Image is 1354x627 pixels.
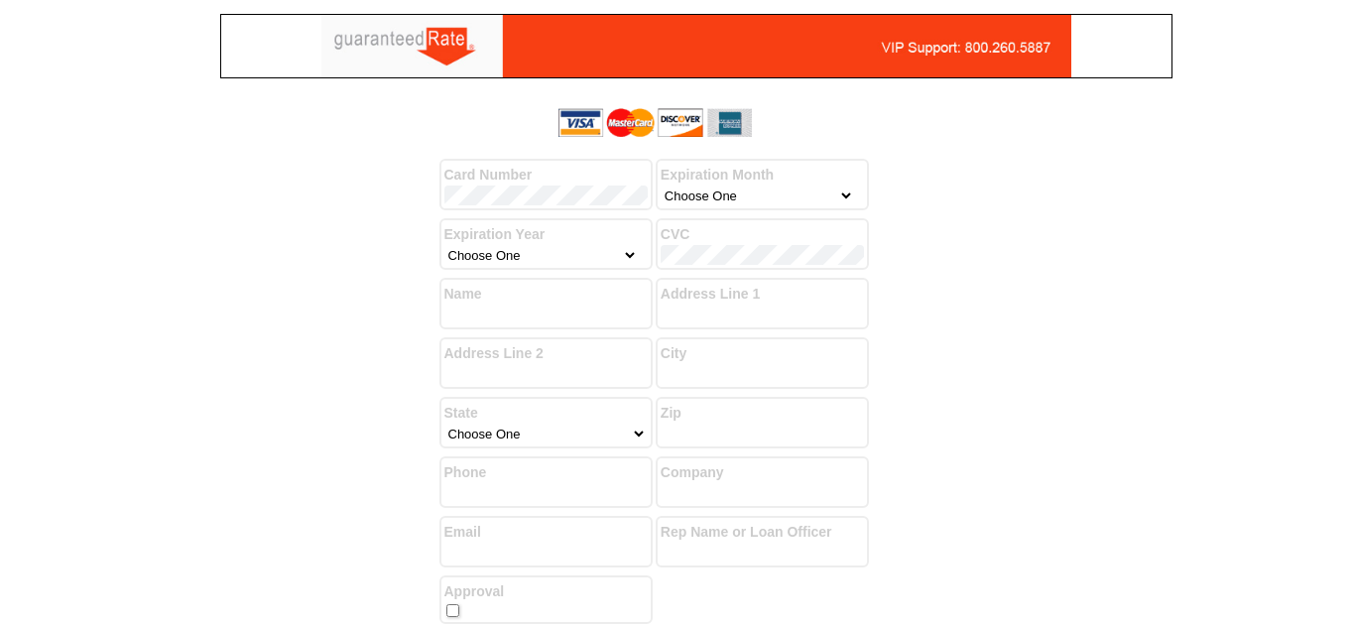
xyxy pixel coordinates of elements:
[444,581,648,602] label: Approval
[444,462,648,483] label: Phone
[444,284,648,305] label: Name
[444,165,648,186] label: Card Number
[661,224,864,245] label: CVC
[661,165,864,186] label: Expiration Month
[444,522,648,543] label: Email
[661,403,864,424] label: Zip
[444,403,648,424] label: State
[661,522,864,543] label: Rep Name or Loan Officer
[661,462,864,483] label: Company
[444,224,648,245] label: Expiration Year
[661,343,864,364] label: City
[558,108,752,137] img: acceptedCards.gif
[444,343,648,364] label: Address Line 2
[661,284,864,305] label: Address Line 1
